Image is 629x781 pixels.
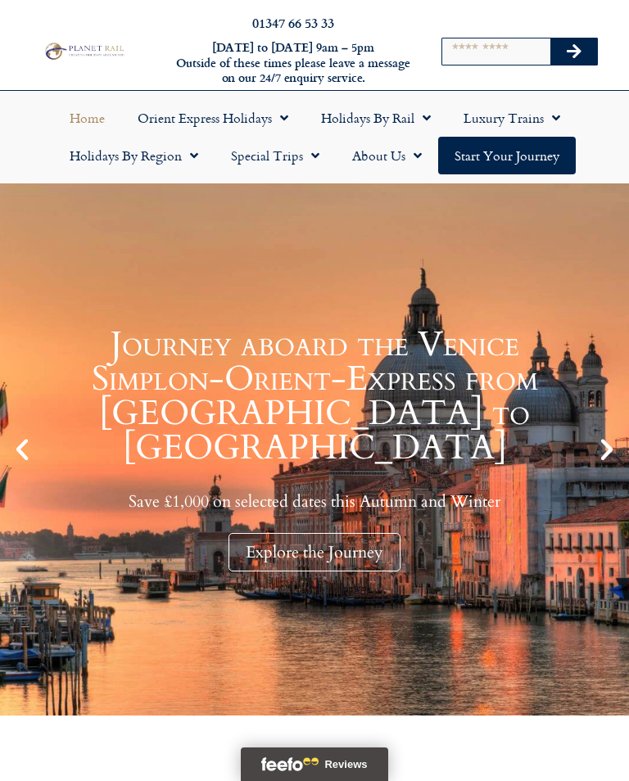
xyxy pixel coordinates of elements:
p: Save £1,000 on selected dates this Autumn and Winter [41,491,588,512]
a: Holidays by Region [53,137,215,174]
div: Explore the Journey [229,533,400,571]
a: Home [53,99,121,137]
button: Search [550,38,598,65]
a: About Us [336,137,438,174]
h6: [DATE] to [DATE] 9am – 5pm Outside of these times please leave a message on our 24/7 enquiry serv... [172,40,415,86]
a: 01347 66 53 33 [252,13,334,32]
nav: Menu [8,99,621,174]
div: Previous slide [8,436,36,463]
div: Next slide [593,436,621,463]
a: Special Trips [215,137,336,174]
a: Orient Express Holidays [121,99,305,137]
img: Planet Rail Train Holidays Logo [42,41,126,61]
a: Luxury Trains [447,99,577,137]
a: Start your Journey [438,137,576,174]
h1: Journey aboard the Venice Simplon-Orient-Express from [GEOGRAPHIC_DATA] to [GEOGRAPHIC_DATA] [41,327,588,465]
a: Holidays by Rail [305,99,447,137]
